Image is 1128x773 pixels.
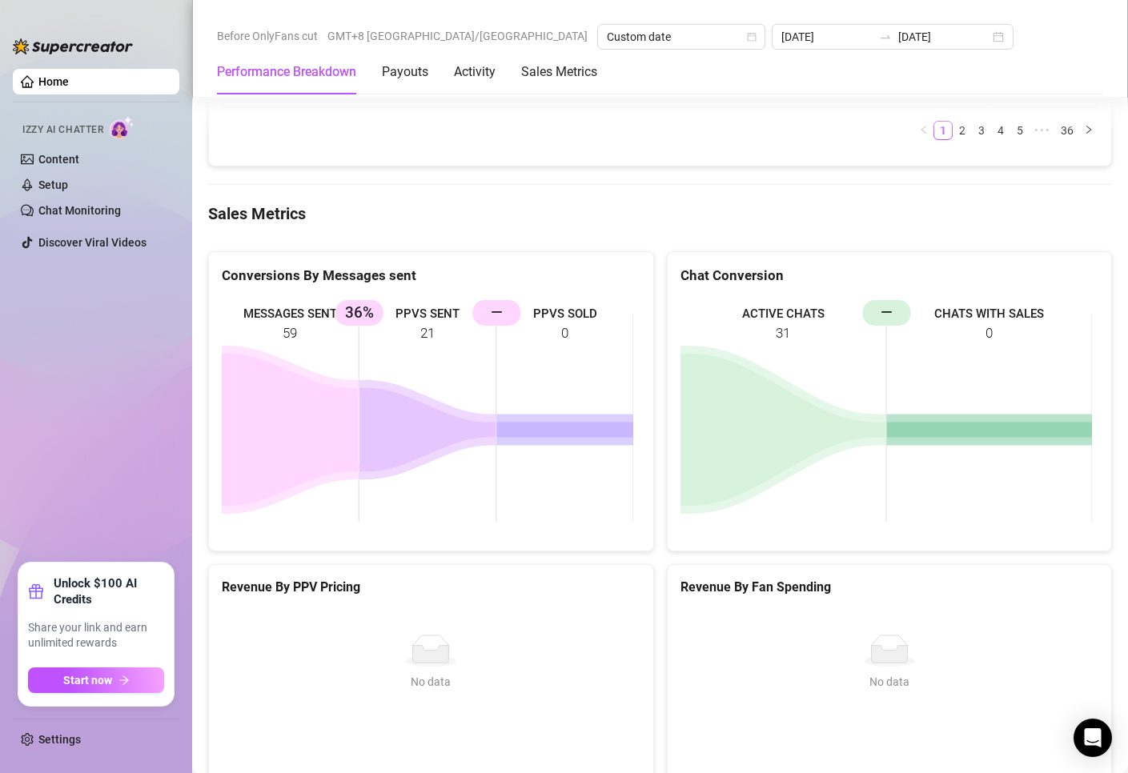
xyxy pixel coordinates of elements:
[228,673,634,691] div: No data
[1079,121,1098,140] li: Next Page
[63,674,112,687] span: Start now
[217,24,318,48] span: Before OnlyFans cut
[1074,719,1112,757] div: Open Intercom Messenger
[13,38,133,54] img: logo-BBDzfeDw.svg
[38,178,68,191] a: Setup
[973,122,990,139] a: 3
[382,62,428,82] div: Payouts
[680,578,1099,597] h5: Revenue By Fan Spending
[1030,121,1055,140] li: Next 5 Pages
[110,116,134,139] img: AI Chatter
[28,620,164,651] span: Share your link and earn unlimited rewards
[454,62,496,82] div: Activity
[1055,121,1079,140] li: 36
[222,265,640,286] div: Conversions By Messages sent
[28,667,164,693] button: Start nowarrow-right
[54,575,164,607] strong: Unlock $100 AI Credits
[1011,122,1029,139] a: 5
[222,578,640,597] h5: Revenue By PPV Pricing
[38,236,147,249] a: Discover Viral Videos
[217,62,356,82] div: Performance Breakdown
[521,62,597,82] div: Sales Metrics
[934,122,952,139] a: 1
[914,121,933,140] button: left
[898,28,990,46] input: End date
[607,25,756,49] span: Custom date
[38,153,79,166] a: Content
[262,50,292,98] span: [PERSON_NAME]
[1079,121,1098,140] button: right
[327,24,588,48] span: GMT+8 [GEOGRAPHIC_DATA]/[GEOGRAPHIC_DATA]
[879,30,892,43] span: swap-right
[1030,121,1055,140] span: •••
[879,30,892,43] span: to
[953,122,971,139] a: 2
[38,204,121,217] a: Chat Monitoring
[208,202,1112,225] h4: Sales Metrics
[38,733,81,746] a: Settings
[933,121,953,140] li: 1
[1056,122,1078,139] a: 36
[680,265,1099,286] div: Chat Conversion
[1084,125,1094,134] span: right
[22,122,103,138] span: Izzy AI Chatter
[747,32,757,42] span: calendar
[687,673,1093,691] div: No data
[118,675,130,686] span: arrow-right
[914,121,933,140] li: Previous Page
[972,121,991,140] li: 3
[1010,121,1030,140] li: 5
[919,125,929,134] span: left
[992,122,1010,139] a: 4
[38,75,69,88] a: Home
[991,121,1010,140] li: 4
[28,583,44,599] span: gift
[953,121,972,140] li: 2
[781,28,873,46] input: Start date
